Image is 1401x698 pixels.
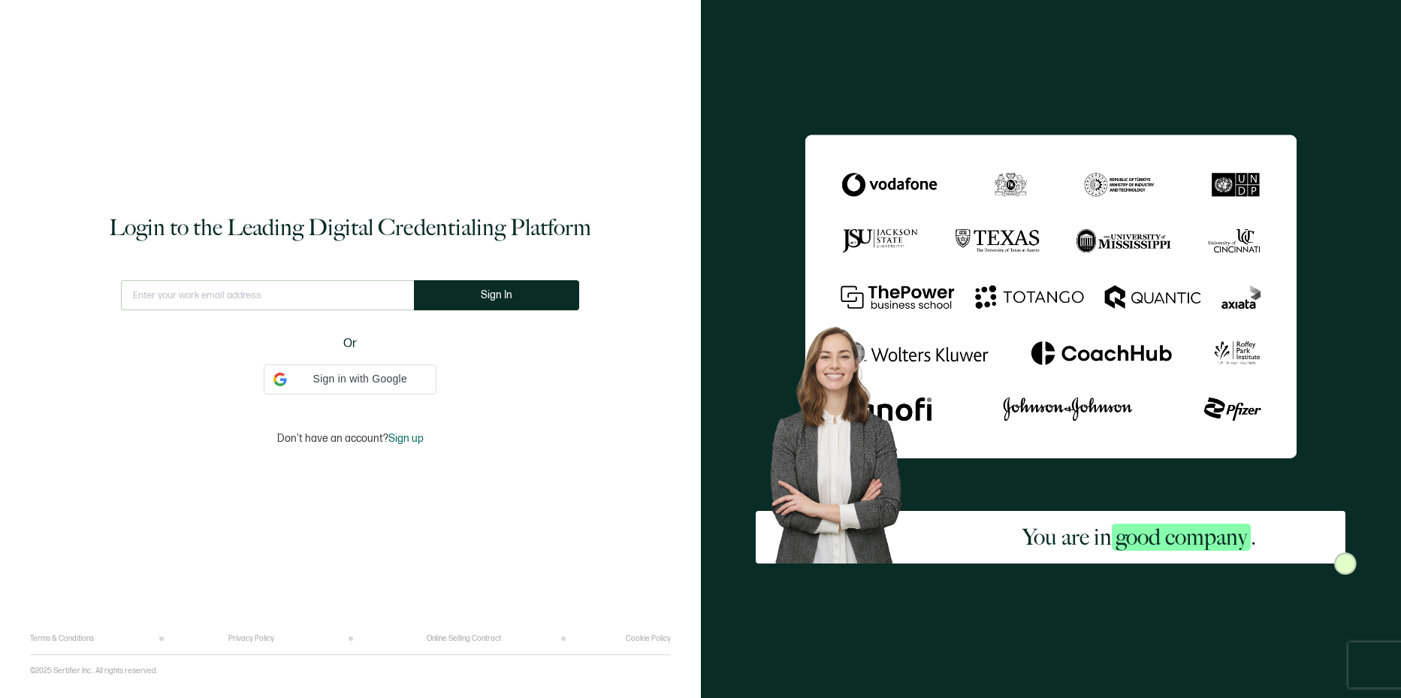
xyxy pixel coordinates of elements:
[427,634,501,643] a: Online Selling Contract
[481,289,512,301] span: Sign In
[756,315,933,564] img: Sertifier Login - You are in <span class="strong-h">good company</span>. Hero
[264,364,436,394] div: Sign in with Google
[626,634,671,643] a: Cookie Policy
[414,280,579,310] button: Sign In
[30,634,94,643] a: Terms & Conditions
[1022,522,1256,552] h2: You are in .
[388,432,424,445] span: Sign up
[277,432,424,445] p: Don't have an account?
[121,280,414,310] input: Enter your work email address
[343,334,357,353] span: Or
[228,634,274,643] a: Privacy Policy
[109,213,591,243] h1: Login to the Leading Digital Credentialing Platform
[293,371,427,387] span: Sign in with Google
[805,134,1297,459] img: Sertifier Login - You are in <span class="strong-h">good company</span>.
[1112,524,1251,551] span: good company
[30,666,158,675] p: ©2025 Sertifier Inc.. All rights reserved.
[1334,552,1357,575] img: Sertifier Login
